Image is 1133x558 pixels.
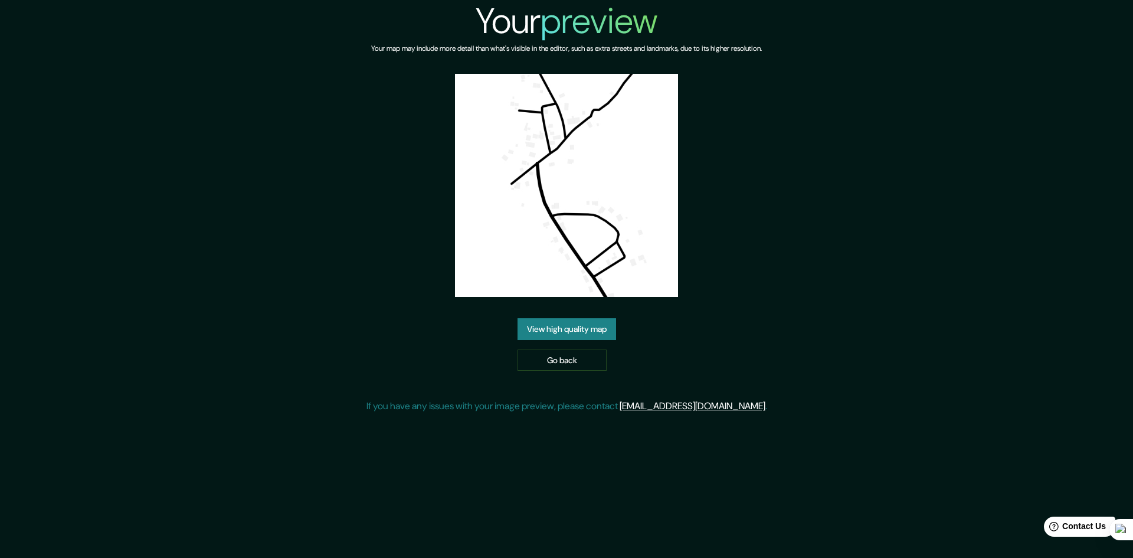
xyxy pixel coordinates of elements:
a: View high quality map [518,318,616,340]
p: If you have any issues with your image preview, please contact . [366,399,767,413]
img: created-map-preview [455,74,678,297]
h6: Your map may include more detail than what's visible in the editor, such as extra streets and lan... [371,43,762,55]
iframe: Help widget launcher [1028,512,1120,545]
a: [EMAIL_ADDRESS][DOMAIN_NAME] [620,400,765,412]
a: Go back [518,350,607,371]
